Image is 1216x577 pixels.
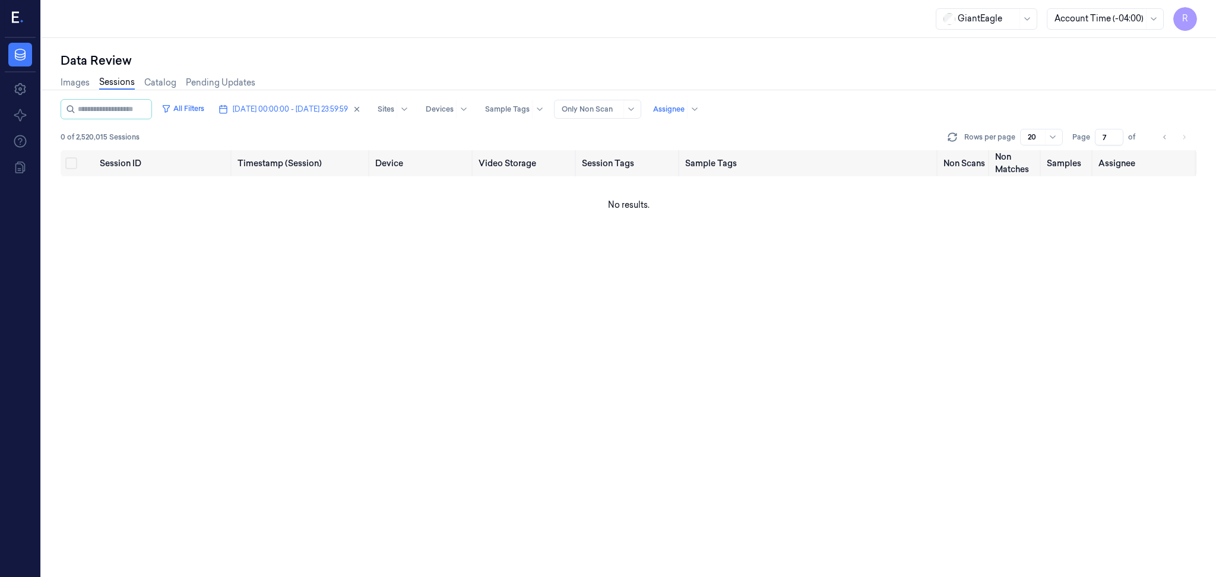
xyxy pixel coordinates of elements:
[1094,150,1197,176] th: Assignee
[99,76,135,90] a: Sessions
[1042,150,1094,176] th: Samples
[144,77,176,89] a: Catalog
[233,104,348,115] span: [DATE] 00:00:00 - [DATE] 23:59:59
[1173,7,1197,31] button: R
[1072,132,1090,142] span: Page
[61,176,1197,233] td: No results.
[370,150,474,176] th: Device
[61,77,90,89] a: Images
[680,150,939,176] th: Sample Tags
[214,100,366,119] button: [DATE] 00:00:00 - [DATE] 23:59:59
[95,150,233,176] th: Session ID
[990,150,1042,176] th: Non Matches
[61,52,1197,69] div: Data Review
[964,132,1015,142] p: Rows per page
[65,157,77,169] button: Select all
[474,150,577,176] th: Video Storage
[186,77,255,89] a: Pending Updates
[939,150,990,176] th: Non Scans
[157,99,209,118] button: All Filters
[1157,129,1173,145] button: Go to previous page
[233,150,370,176] th: Timestamp (Session)
[1157,129,1192,145] nav: pagination
[577,150,680,176] th: Session Tags
[1128,132,1147,142] span: of
[61,132,140,142] span: 0 of 2,520,015 Sessions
